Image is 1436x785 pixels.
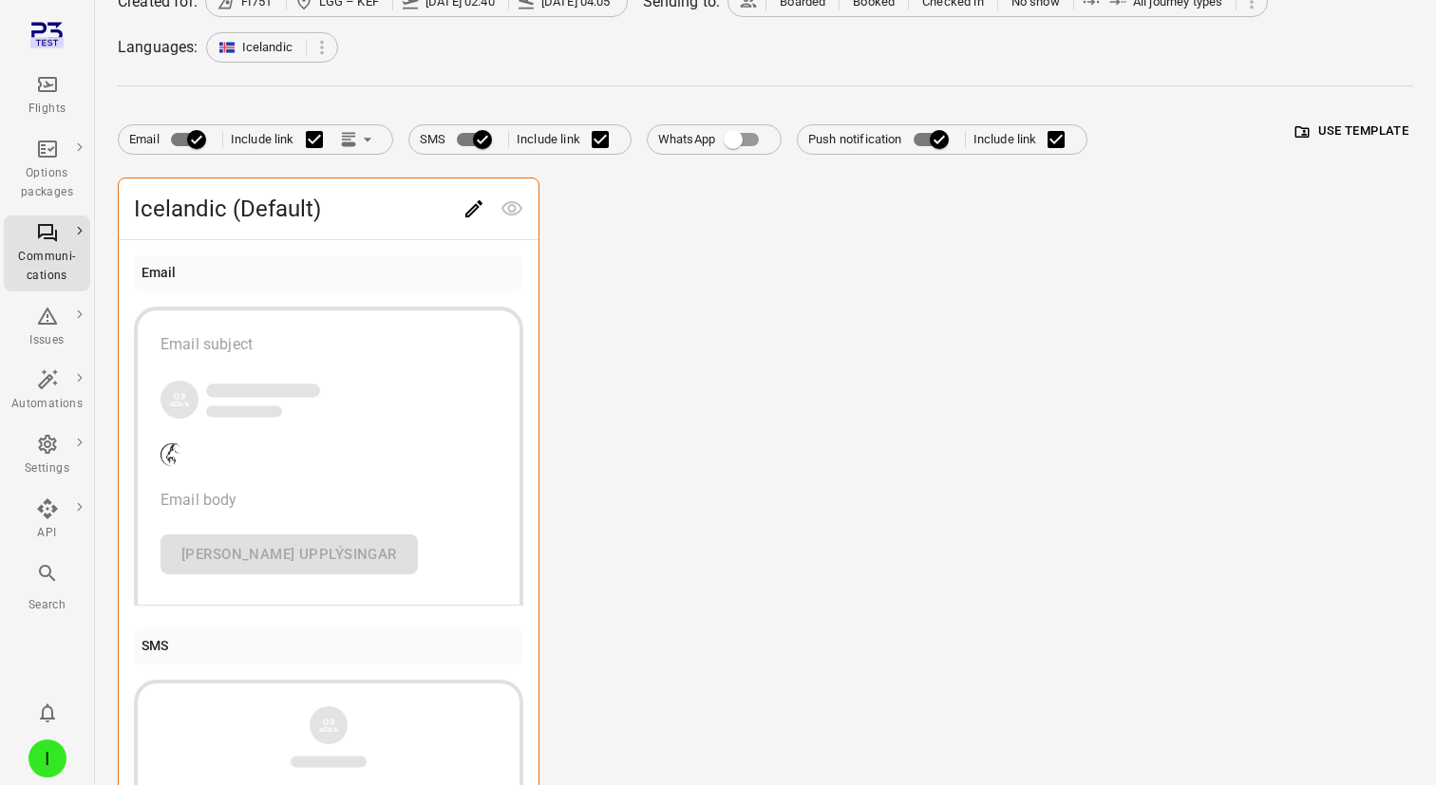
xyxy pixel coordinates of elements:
a: Automations [4,363,90,420]
div: Communi-cations [11,248,83,286]
span: Edit [455,198,493,216]
span: Preview [493,198,531,216]
div: Automations [11,395,83,414]
label: Email [129,121,215,158]
a: API [4,492,90,549]
div: I [28,739,66,777]
div: Search [11,596,83,615]
button: Edit [455,190,493,228]
button: Email subjectCompany logoEmail body[PERSON_NAME] upplýsingar [134,307,523,606]
button: Search [4,556,90,620]
iframe: Intercom live chat [1371,720,1417,766]
span: Icelandic (Default) [134,194,455,224]
label: SMS [420,121,501,158]
a: Communi-cations [4,215,90,291]
div: SMS [142,636,168,657]
a: Flights [4,67,90,124]
a: Issues [4,299,90,356]
a: Options packages [4,132,90,208]
label: WhatsApp [658,121,770,158]
a: Settings [4,427,90,484]
div: Settings [11,459,83,478]
span: Icelandic [242,38,293,57]
div: Icelandic [206,32,338,63]
div: Email subject [161,333,497,356]
div: Flights [11,100,83,119]
div: API [11,524,83,543]
div: Email body [161,489,497,512]
label: Include link [517,120,620,159]
label: Include link [231,120,334,159]
button: Notifications [28,694,66,732]
div: Issues [11,331,83,350]
div: Languages: [118,36,198,59]
button: Link position in email [334,125,382,154]
label: Include link [973,120,1077,159]
label: Push notification [808,121,957,158]
div: Email [142,263,177,284]
div: Options packages [11,164,83,202]
button: Iris [21,732,74,785]
button: Use template [1291,117,1413,146]
img: Company logo [161,443,181,466]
